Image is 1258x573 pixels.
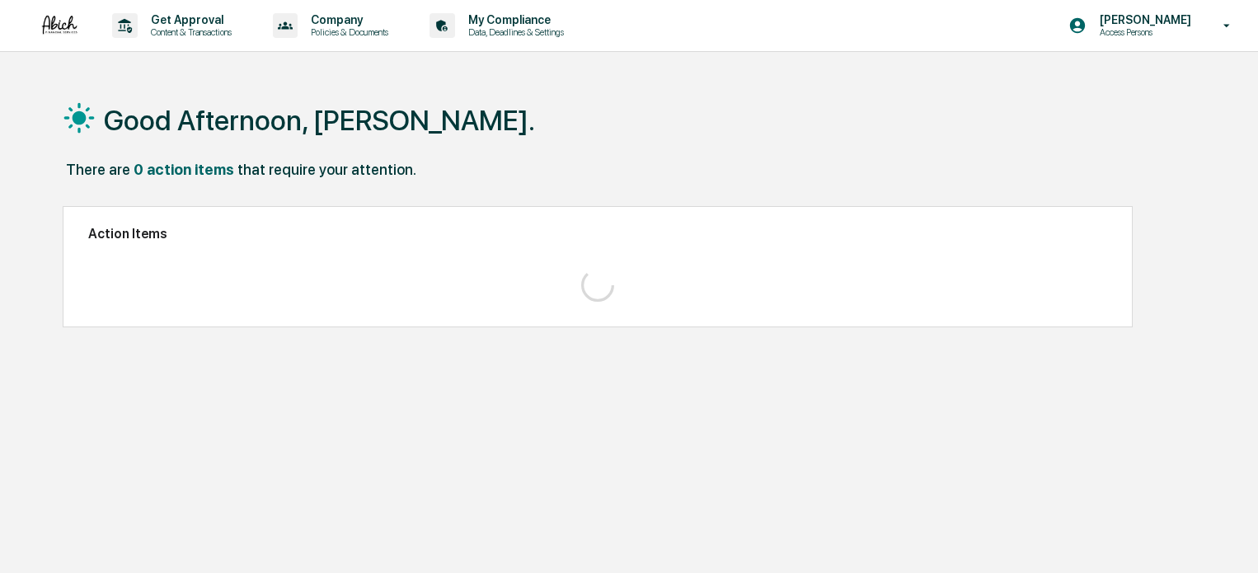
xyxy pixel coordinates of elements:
[298,13,397,26] p: Company
[40,14,79,36] img: logo
[1087,26,1199,38] p: Access Persons
[237,161,416,178] div: that require your attention.
[88,226,1107,242] h2: Action Items
[298,26,397,38] p: Policies & Documents
[134,161,234,178] div: 0 action items
[104,104,535,137] h1: Good Afternoon, [PERSON_NAME].
[138,26,240,38] p: Content & Transactions
[138,13,240,26] p: Get Approval
[455,26,572,38] p: Data, Deadlines & Settings
[455,13,572,26] p: My Compliance
[66,161,130,178] div: There are
[1087,13,1199,26] p: [PERSON_NAME]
